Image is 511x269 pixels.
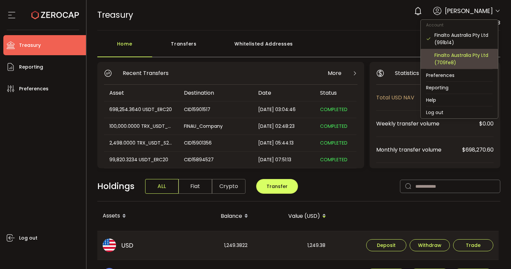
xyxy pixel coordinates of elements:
[256,179,298,194] button: Transfer
[19,62,43,72] span: Reporting
[179,122,252,130] div: FINAU_Company
[253,210,331,222] div: Value (USD)
[179,179,212,194] span: Fiat
[315,89,356,97] div: Status
[466,243,481,248] span: Trade
[320,156,347,163] span: COMPLETED
[377,243,396,248] span: Deposit
[479,119,494,128] span: $0.00
[104,122,178,130] div: 100,000.0000 TRX_USDT_S2UZ
[179,156,252,164] div: CID15894527
[176,231,253,260] div: 1,249.3822
[253,122,315,130] div: [DATE] 02:48:23
[103,239,116,252] img: usd_portfolio.svg
[267,183,288,190] span: Transfer
[152,37,216,57] div: Transfers
[179,139,252,147] div: CID15901356
[320,140,347,146] span: COMPLETED
[421,69,498,81] li: Preferences
[19,40,41,50] span: Treasury
[434,52,493,66] div: Finalto Australia Pty Ltd (709fe8)
[320,106,347,113] span: COMPLETED
[179,106,252,113] div: CID15901517
[104,139,178,147] div: 2,498.0000 TRX_USDT_S2UZ
[253,139,315,147] div: [DATE] 05:44:13
[104,89,179,97] div: Asset
[19,233,37,243] span: Log out
[445,6,493,15] span: [PERSON_NAME]
[104,106,178,113] div: 698,254.3640 USDT_ERC20
[253,231,331,260] div: 1,249.38
[453,239,493,251] button: Trade
[478,237,511,269] iframe: Chat Widget
[395,69,419,77] span: Statistics
[421,106,498,118] li: Log out
[421,94,498,106] li: Help
[366,239,406,251] button: Deposit
[97,9,133,21] span: Treasury
[121,241,133,250] span: USD
[97,180,134,193] span: Holdings
[123,69,169,77] span: Recent Transfers
[97,37,152,57] div: Home
[179,89,253,97] div: Destination
[328,69,341,77] span: More
[421,22,449,28] span: Account
[216,37,312,57] div: Whitelisted Addresses
[462,146,494,154] span: $698,270.60
[376,93,472,102] span: Total USD NAV
[212,179,245,194] span: Crypto
[253,89,315,97] div: Date
[421,82,498,94] li: Reporting
[97,210,176,222] div: Assets
[104,156,178,164] div: 99,820.3234 USDT_ERC20
[376,146,462,154] span: Monthly transfer volume
[376,119,479,128] span: Weekly transfer volume
[434,31,493,46] div: Finalto Australia Pty Ltd (991b14)
[320,123,347,129] span: COMPLETED
[145,179,179,194] span: ALL
[253,106,315,113] div: [DATE] 03:04:46
[176,210,253,222] div: Balance
[253,156,315,164] div: [DATE] 07:51:13
[410,239,450,251] button: Withdraw
[418,243,441,248] span: Withdraw
[19,84,48,94] span: Preferences
[459,19,500,26] span: Client Trust B2B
